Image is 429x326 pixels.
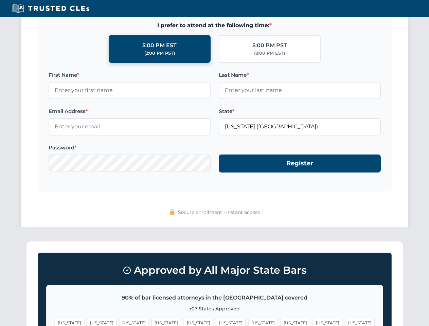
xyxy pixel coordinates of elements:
[219,107,381,115] label: State
[254,50,285,57] div: (8:00 PM EST)
[49,71,211,79] label: First Name
[142,41,177,50] div: 5:00 PM EST
[55,293,375,302] p: 90% of bar licensed attorneys in the [GEOGRAPHIC_DATA] covered
[49,107,211,115] label: Email Address
[46,261,383,279] h3: Approved by All Major State Bars
[49,118,211,135] input: Enter your email
[144,50,175,57] div: (2:00 PM PST)
[169,209,175,215] img: 🔒
[55,305,375,312] p: +27 States Approved
[49,21,381,30] span: I prefer to attend at the following time:
[219,155,381,173] button: Register
[252,41,287,50] div: 5:00 PM PST
[49,82,211,99] input: Enter your first name
[219,118,381,135] input: Florida (FL)
[10,3,91,14] img: Trusted CLEs
[219,71,381,79] label: Last Name
[49,144,211,152] label: Password
[219,82,381,99] input: Enter your last name
[178,209,260,216] span: Secure enrollment • Instant access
